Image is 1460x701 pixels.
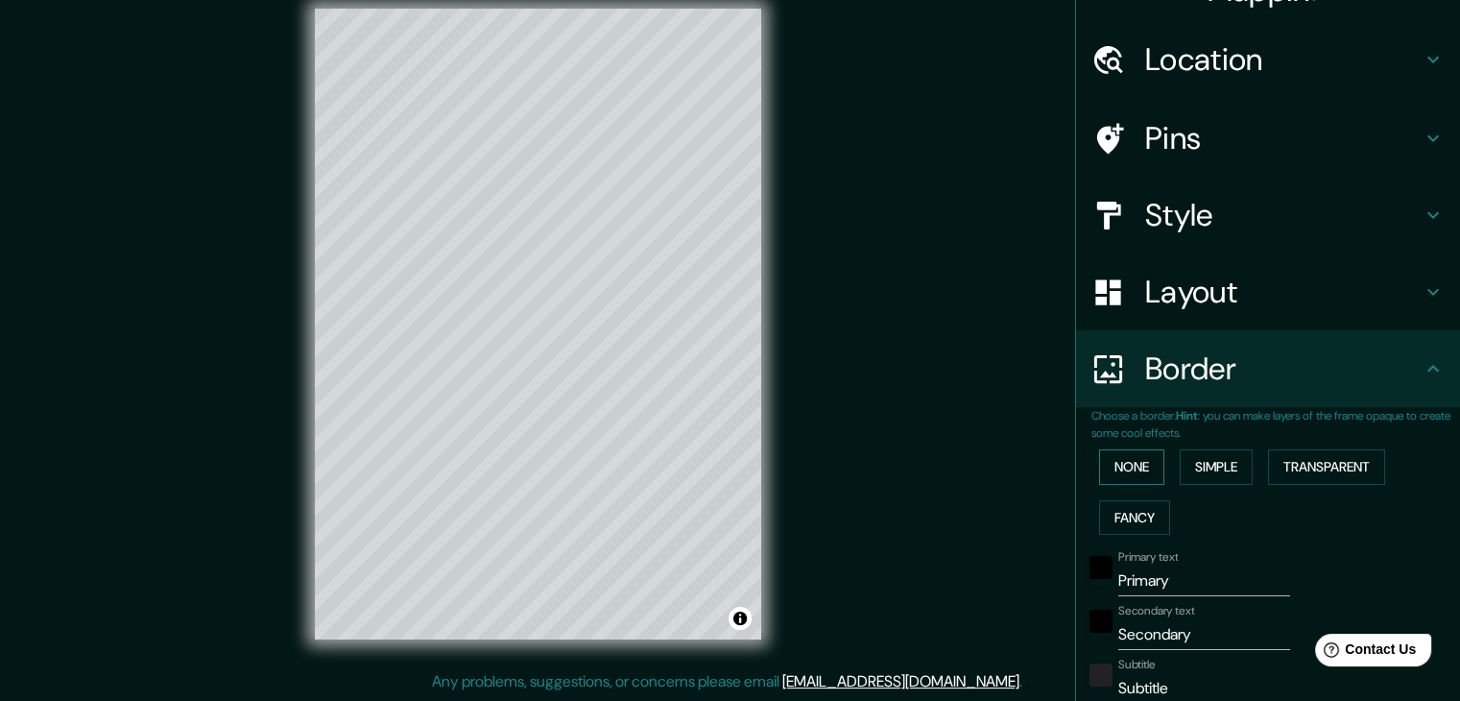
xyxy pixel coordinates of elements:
button: Simple [1180,449,1253,485]
div: . [1022,670,1025,693]
h4: Location [1145,40,1422,79]
a: [EMAIL_ADDRESS][DOMAIN_NAME] [782,671,1019,691]
button: color-222222 [1089,664,1113,687]
div: Style [1076,177,1460,254]
label: Secondary text [1118,603,1195,619]
button: black [1089,610,1113,633]
h4: Pins [1145,119,1422,157]
h4: Style [1145,196,1422,234]
p: Any problems, suggestions, or concerns please email . [432,670,1022,693]
p: Choose a border. : you can make layers of the frame opaque to create some cool effects. [1091,407,1460,442]
div: Location [1076,21,1460,98]
button: None [1099,449,1164,485]
button: Fancy [1099,500,1170,536]
div: Layout [1076,254,1460,330]
h4: Border [1145,350,1422,388]
label: Primary text [1118,549,1178,566]
h4: Layout [1145,273,1422,311]
label: Subtitle [1118,657,1156,673]
b: Hint [1176,408,1198,423]
button: Toggle attribution [729,607,752,630]
div: Pins [1076,100,1460,177]
div: . [1025,670,1029,693]
button: black [1089,556,1113,579]
iframe: Help widget launcher [1289,626,1439,680]
div: Border [1076,330,1460,407]
button: Transparent [1268,449,1385,485]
